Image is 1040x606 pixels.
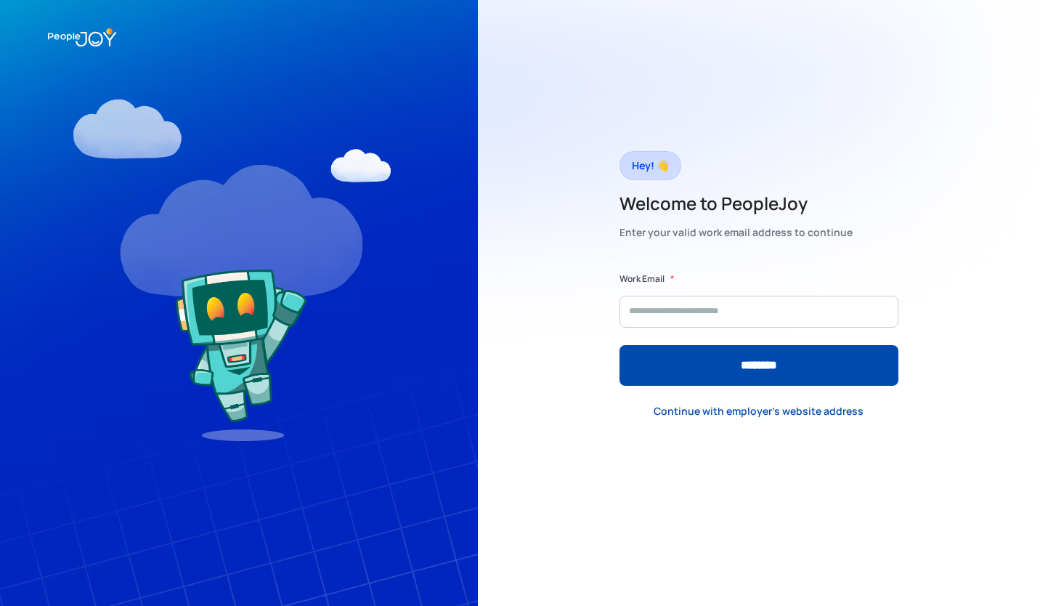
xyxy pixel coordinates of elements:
[632,155,669,176] div: Hey! 👋
[619,222,853,243] div: Enter your valid work email address to continue
[619,272,665,286] label: Work Email
[642,397,875,427] a: Continue with employer's website address
[619,272,898,386] form: Form
[619,192,853,215] h2: Welcome to PeopleJoy
[654,404,864,419] div: Continue with employer's website address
